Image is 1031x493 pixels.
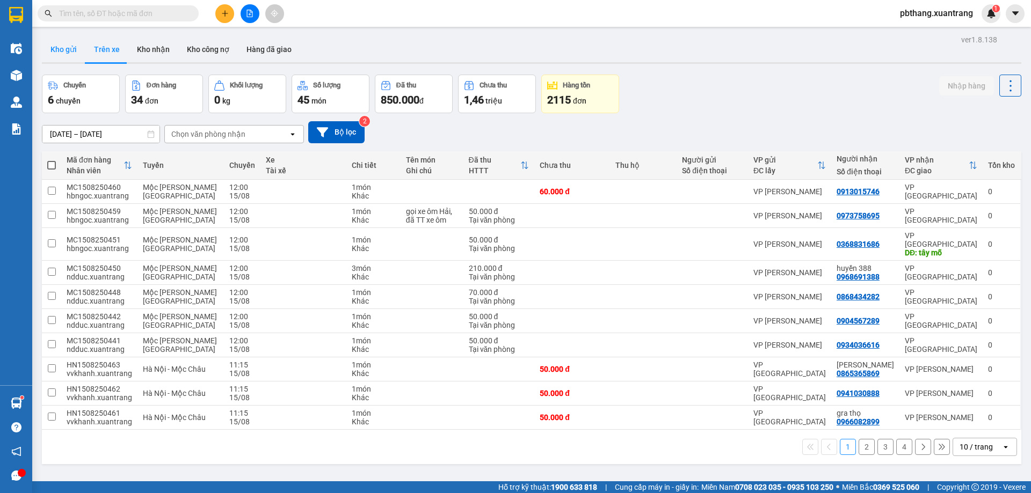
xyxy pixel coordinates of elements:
div: 0913015746 [837,187,880,196]
div: Thu hộ [615,161,672,170]
div: Chi tiết [352,161,395,170]
span: triệu [485,97,502,105]
div: 15/08 [229,417,255,426]
div: gra thọ [837,409,894,417]
div: 210.000 đ [469,264,529,273]
div: 10 / trang [960,442,993,452]
div: 0368831686 [837,240,880,248]
div: Chọn văn phòng nhận [171,129,245,139]
span: Mộc [PERSON_NAME][GEOGRAPHIC_DATA] [143,336,217,354]
span: VP [GEOGRAPHIC_DATA] [86,11,156,27]
button: Kho công nợ [178,36,238,62]
button: caret-down [1006,4,1025,23]
span: Mộc [PERSON_NAME][GEOGRAPHIC_DATA] [143,288,217,305]
span: Mộc [PERSON_NAME][GEOGRAPHIC_DATA] [143,207,217,224]
div: MC1508250459 [67,207,132,216]
div: 11:15 [229,409,255,417]
img: warehouse-icon [11,97,22,108]
div: vvkhanh.xuantrang [67,417,132,426]
span: search [45,10,52,17]
div: HN1508250463 [67,360,132,369]
span: Người gửi: [4,61,33,68]
div: Tuyến [143,161,219,170]
span: 0 [214,93,220,106]
div: 1 món [352,207,395,216]
div: vvkhanh.xuantrang [67,393,132,402]
span: kg [222,97,230,105]
div: Ghi chú [406,166,458,175]
sup: 1 [992,5,1000,12]
div: MC1508250460 [67,183,132,192]
div: Khác [352,192,395,200]
button: Kho nhận [128,36,178,62]
div: Khác [352,216,395,224]
span: 850.000 [381,93,419,106]
div: Tại văn phòng [469,244,529,253]
div: Số lượng [313,82,340,89]
span: đơn [573,97,586,105]
div: 0868434282 [837,292,880,301]
button: Số lượng45món [292,75,369,113]
span: Hà Nội - Mộc Châu [143,365,206,373]
img: warehouse-icon [11,398,22,409]
button: aim [265,4,284,23]
div: VP [PERSON_NAME] [753,187,826,196]
div: Khác [352,273,395,281]
span: 34 [131,93,143,106]
button: file-add [241,4,259,23]
div: 15/08 [229,297,255,305]
div: 50.000 đ [469,236,529,244]
div: 1 món [352,236,395,244]
div: 0904567289 [837,317,880,325]
span: plus [221,10,229,17]
div: Hàng tồn [563,82,590,89]
div: 15/08 [229,393,255,402]
span: món [311,97,326,105]
span: message [11,470,21,481]
sup: 2 [359,116,370,127]
div: Khác [352,321,395,329]
div: 12:00 [229,236,255,244]
div: gọi xe ôm Hải, đã TT xe ôm [406,207,458,224]
div: Mã đơn hàng [67,156,124,164]
div: Khác [352,393,395,402]
div: VP [PERSON_NAME] [753,240,826,248]
div: 60.000 đ [540,187,605,196]
div: ĐC lấy [753,166,817,175]
div: 0 [988,365,1015,373]
th: Toggle SortBy [748,151,831,180]
div: 12:00 [229,207,255,216]
span: Miền Bắc [842,481,919,493]
span: HAIVAN [26,6,63,17]
div: 12:00 [229,336,255,345]
div: Người nhận [837,154,894,163]
div: 0 [988,187,1015,196]
div: VP [GEOGRAPHIC_DATA] [753,409,826,426]
div: 15/08 [229,345,255,354]
div: 50.000 đ [540,413,605,422]
div: 15/08 [229,321,255,329]
div: Tồn kho [988,161,1015,170]
span: Cung cấp máy in - giấy in: [615,481,699,493]
button: plus [215,4,234,23]
span: notification [11,446,21,457]
strong: 0708 023 035 - 0935 103 250 [735,483,833,491]
span: Người nhận: [4,68,38,75]
div: 15/08 [229,216,255,224]
div: Tại văn phòng [469,345,529,354]
div: 50.000 đ [540,365,605,373]
div: nguyễn tư [837,360,894,369]
div: hbngoc.xuantrang [67,192,132,200]
div: 1 món [352,360,395,369]
button: 1 [840,439,856,455]
span: copyright [971,483,979,491]
span: 1 [994,5,998,12]
input: Select a date range. [42,126,159,143]
div: 0966082899 [837,417,880,426]
span: caret-down [1011,9,1020,18]
div: 1 món [352,336,395,345]
button: Bộ lọc [308,121,365,143]
div: Tên món [406,156,458,164]
div: ndduc.xuantrang [67,297,132,305]
div: MC1508250448 [67,288,132,297]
